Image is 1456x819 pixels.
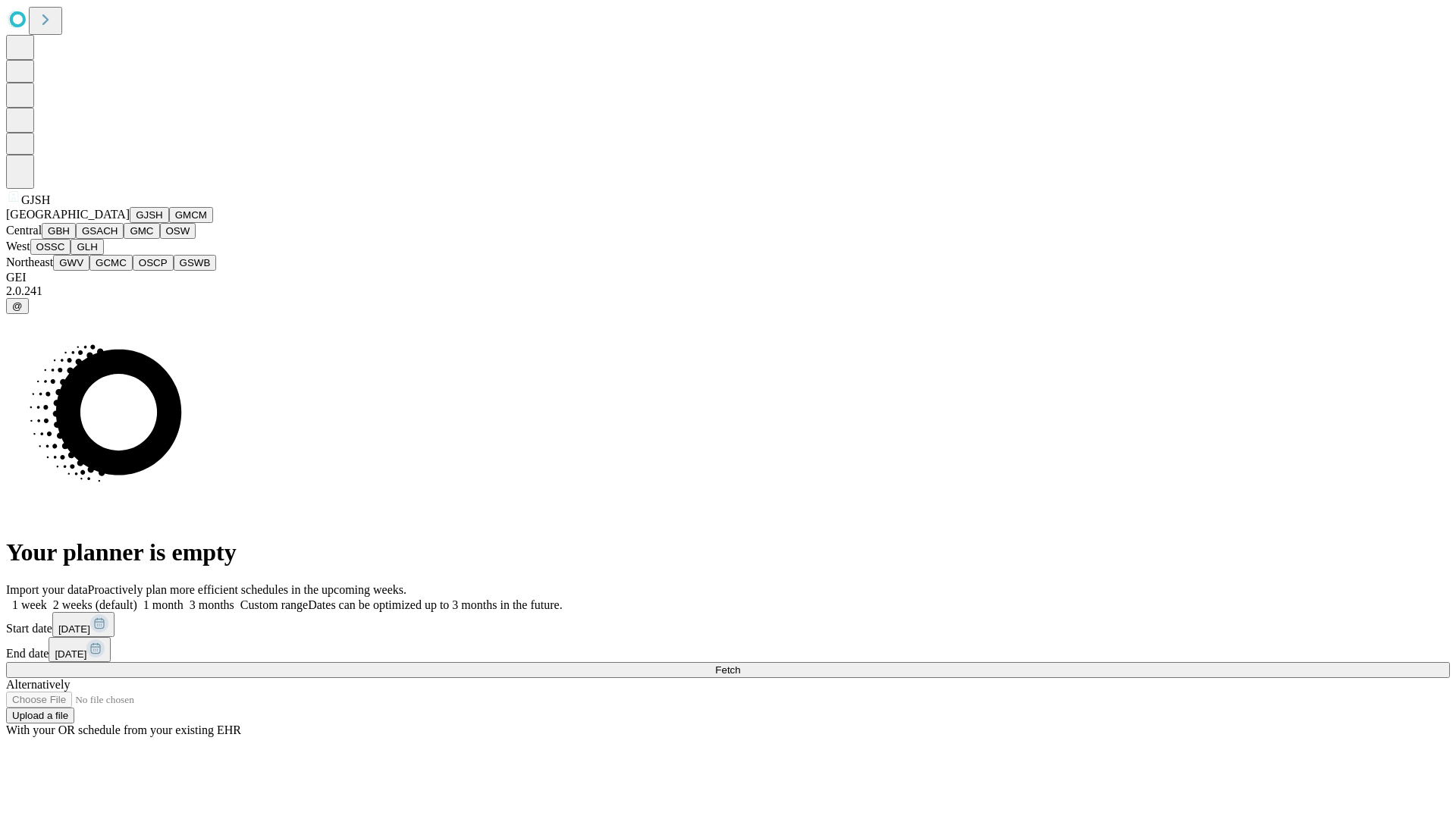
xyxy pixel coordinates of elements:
[174,255,217,271] button: GSWB
[6,708,74,723] button: Upload a file
[53,598,137,611] span: 2 weeks (default)
[52,612,115,637] button: [DATE]
[6,662,1450,678] button: Fetch
[6,538,1450,566] h1: Your planner is empty
[21,193,50,206] span: GJSH
[58,623,90,635] span: [DATE]
[55,648,86,660] span: [DATE]
[124,223,159,239] button: GMC
[88,583,406,596] span: Proactively plan more efficient schedules in the upcoming weeks.
[30,239,71,255] button: OSSC
[6,208,130,221] span: [GEOGRAPHIC_DATA]
[160,223,196,239] button: OSW
[190,598,234,611] span: 3 months
[6,240,30,253] span: West
[6,678,70,691] span: Alternatively
[42,223,76,239] button: GBH
[143,598,184,611] span: 1 month
[133,255,174,271] button: OSCP
[6,298,29,314] button: @
[130,207,169,223] button: GJSH
[715,664,740,676] span: Fetch
[6,271,1450,284] div: GEI
[6,583,88,596] span: Import your data
[12,300,23,312] span: @
[12,598,47,611] span: 1 week
[6,612,1450,637] div: Start date
[308,598,562,611] span: Dates can be optimized up to 3 months in the future.
[71,239,103,255] button: GLH
[169,207,213,223] button: GMCM
[49,637,111,662] button: [DATE]
[6,256,53,268] span: Northeast
[89,255,133,271] button: GCMC
[6,723,241,736] span: With your OR schedule from your existing EHR
[6,637,1450,662] div: End date
[53,255,89,271] button: GWV
[6,224,42,237] span: Central
[240,598,308,611] span: Custom range
[76,223,124,239] button: GSACH
[6,284,1450,298] div: 2.0.241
